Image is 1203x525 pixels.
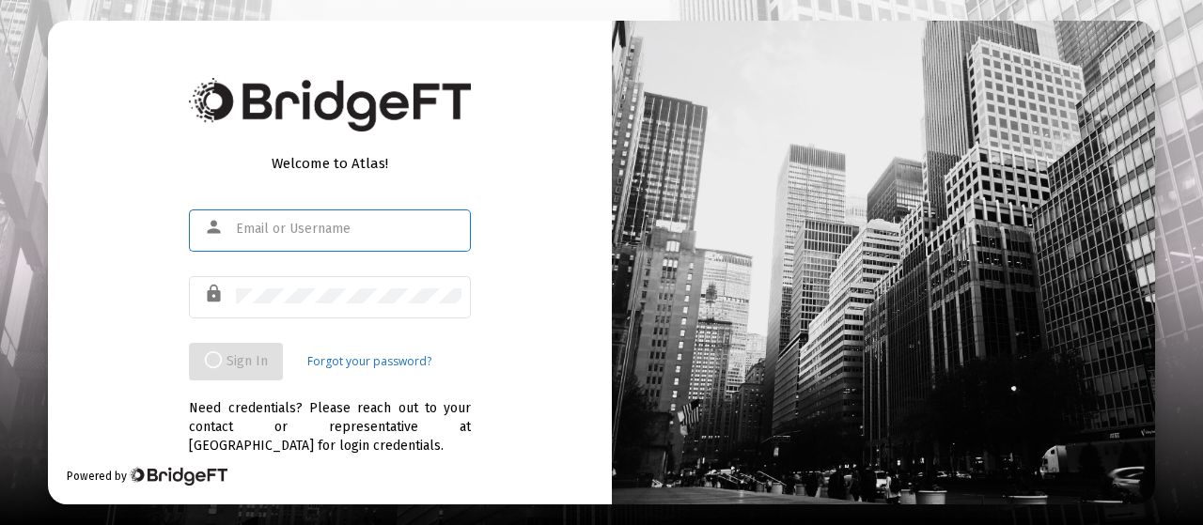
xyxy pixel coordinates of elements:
[204,283,227,305] mat-icon: lock
[189,154,471,173] div: Welcome to Atlas!
[307,352,431,371] a: Forgot your password?
[189,343,283,380] button: Sign In
[204,216,227,239] mat-icon: person
[204,353,268,369] span: Sign In
[189,380,471,456] div: Need credentials? Please reach out to your contact or representative at [GEOGRAPHIC_DATA] for log...
[67,467,227,486] div: Powered by
[129,467,227,486] img: Bridge Financial Technology Logo
[189,78,471,131] img: Bridge Financial Technology Logo
[236,222,461,237] input: Email or Username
